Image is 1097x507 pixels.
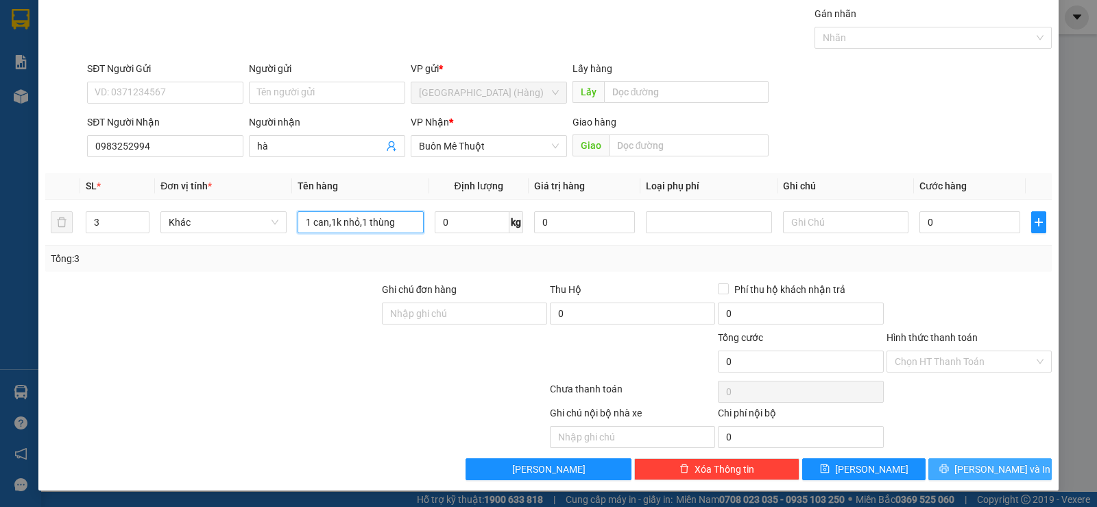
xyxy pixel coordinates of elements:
span: Lấy hàng [572,63,612,74]
div: Tổng: 3 [51,251,424,266]
button: save[PERSON_NAME] [802,458,926,480]
span: delete [679,464,689,475]
span: Cước hàng [919,180,967,191]
span: CR : [10,90,32,104]
label: Hình thức thanh toán [887,332,978,343]
button: [PERSON_NAME] [466,458,631,480]
div: Chi phí nội bộ [718,405,883,426]
span: VP Nhận [411,117,449,128]
button: deleteXóa Thông tin [634,458,799,480]
span: printer [939,464,949,475]
span: Nhận: [160,13,193,27]
span: Phí thu hộ khách nhận trả [729,282,851,297]
span: Lấy [572,81,604,103]
label: Gán nhãn [815,8,856,19]
span: Tên hàng [298,180,338,191]
span: Buôn Mê Thuột [419,136,559,156]
div: SĐT Người Gửi [87,61,243,76]
span: user-add [386,141,397,152]
button: delete [51,211,73,233]
span: [PERSON_NAME] và In [954,462,1050,477]
button: printer[PERSON_NAME] và In [928,458,1052,480]
div: 0948324777 [160,61,278,80]
span: Giá trị hàng [534,180,585,191]
input: Ghi Chú [783,211,909,233]
div: [GEOGRAPHIC_DATA] (Hàng) [12,12,151,59]
span: Định lượng [455,180,503,191]
span: Đơn vị tính [160,180,212,191]
div: Chưa thanh toán [548,381,716,405]
span: Khác [169,212,278,233]
span: Đà Nẵng (Hàng) [419,82,559,103]
span: Giao hàng [572,117,616,128]
button: plus [1031,211,1046,233]
label: Ghi chú đơn hàng [382,284,457,295]
input: Ghi chú đơn hàng [382,303,547,325]
input: Dọc đường [604,81,769,103]
div: Buôn Mê Thuột [160,12,278,45]
span: Thu Hộ [550,284,581,295]
div: A Cao [160,45,278,61]
span: Gửi: [12,12,33,26]
span: Tổng cước [718,332,763,343]
span: kg [509,211,523,233]
input: 0 [534,211,635,233]
span: [PERSON_NAME] [512,462,586,477]
div: Ghi chú nội bộ nhà xe [550,405,715,426]
span: Giao [572,134,609,156]
div: SĐT Người Nhận [87,115,243,130]
th: Ghi chú [777,173,915,200]
input: VD: Bàn, Ghế [298,211,424,233]
div: Người gửi [249,61,405,76]
input: Nhập ghi chú [550,426,715,448]
div: Người nhận [249,115,405,130]
span: plus [1032,217,1046,228]
span: save [820,464,830,475]
span: Xóa Thông tin [695,462,754,477]
div: VP gửi [411,61,567,76]
th: Loại phụ phí [640,173,777,200]
div: 60.000 [10,89,153,105]
span: SL [86,180,97,191]
input: Dọc đường [609,134,769,156]
span: [PERSON_NAME] [835,462,908,477]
